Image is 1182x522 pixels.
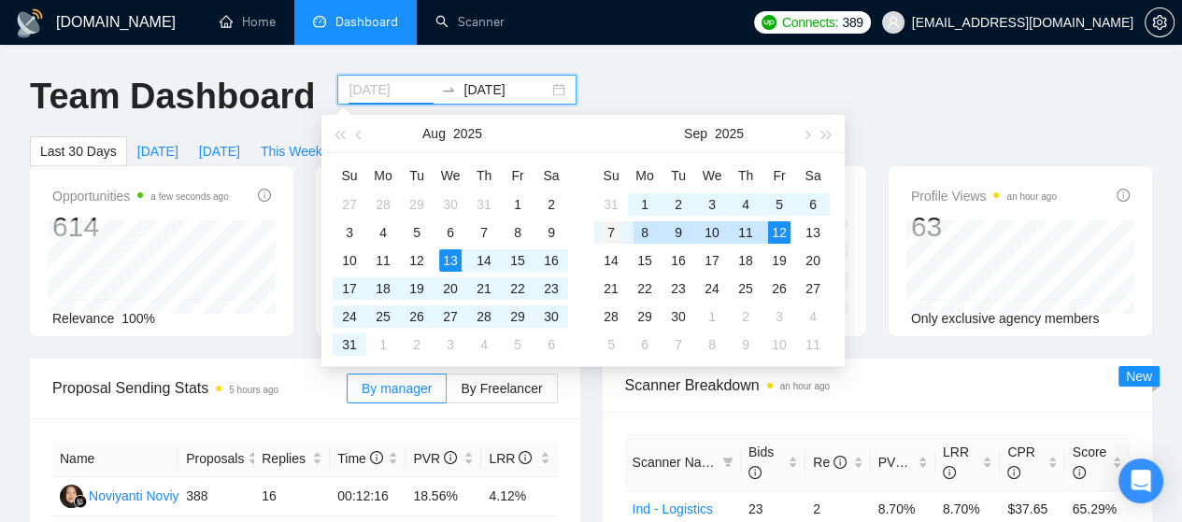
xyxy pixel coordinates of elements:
[333,303,366,331] td: 2025-08-24
[908,456,921,469] span: info-circle
[467,161,501,190] th: Th
[1117,189,1130,202] span: info-circle
[366,161,400,190] th: Mo
[30,75,315,119] h1: Team Dashboard
[473,305,495,328] div: 28
[40,141,117,162] span: Last 30 Days
[762,303,796,331] td: 2025-10-03
[89,486,200,506] div: Noviyanti Noviyanti
[338,305,361,328] div: 24
[634,249,656,272] div: 15
[729,161,762,190] th: Th
[701,249,723,272] div: 17
[453,115,482,152] button: 2025
[519,451,532,464] span: info-circle
[338,277,361,300] div: 17
[439,249,462,272] div: 13
[534,275,568,303] td: 2025-08-23
[701,193,723,216] div: 3
[768,221,790,244] div: 12
[400,190,434,219] td: 2025-07-29
[734,305,757,328] div: 2
[199,141,240,162] span: [DATE]
[813,455,847,470] span: Re
[540,249,563,272] div: 16
[439,277,462,300] div: 20
[467,190,501,219] td: 2025-07-31
[467,331,501,359] td: 2025-09-04
[911,311,1100,326] span: Only exclusive agency members
[719,448,737,476] span: filter
[473,221,495,244] div: 7
[434,247,467,275] td: 2025-08-13
[762,275,796,303] td: 2025-09-26
[662,247,695,275] td: 2025-09-16
[701,277,723,300] div: 24
[434,219,467,247] td: 2025-08-06
[372,305,394,328] div: 25
[540,193,563,216] div: 2
[333,219,366,247] td: 2025-08-03
[338,333,361,356] div: 31
[911,185,1057,207] span: Profile Views
[695,190,729,219] td: 2025-09-03
[780,381,830,391] time: an hour ago
[333,161,366,190] th: Su
[887,16,900,29] span: user
[422,115,446,152] button: Aug
[229,385,278,395] time: 5 hours ago
[434,190,467,219] td: 2025-07-30
[1073,466,1086,479] span: info-circle
[729,247,762,275] td: 2025-09-18
[333,331,366,359] td: 2025-08-31
[594,161,628,190] th: Su
[734,221,757,244] div: 11
[366,190,400,219] td: 2025-07-28
[534,161,568,190] th: Sa
[439,305,462,328] div: 27
[701,305,723,328] div: 1
[796,219,830,247] td: 2025-09-13
[337,451,382,466] span: Time
[366,247,400,275] td: 2025-08-11
[729,331,762,359] td: 2025-10-09
[796,331,830,359] td: 2025-10-11
[372,193,394,216] div: 28
[178,441,254,477] th: Proposals
[434,303,467,331] td: 2025-08-27
[372,333,394,356] div: 1
[258,189,271,202] span: info-circle
[534,303,568,331] td: 2025-08-30
[366,331,400,359] td: 2025-09-01
[254,441,330,477] th: Replies
[400,303,434,331] td: 2025-08-26
[594,275,628,303] td: 2025-09-21
[762,331,796,359] td: 2025-10-10
[633,455,719,470] span: Scanner Name
[406,221,428,244] div: 5
[600,305,622,328] div: 28
[628,247,662,275] td: 2025-09-15
[1145,15,1175,30] a: setting
[796,303,830,331] td: 2025-10-04
[506,221,529,244] div: 8
[1073,444,1107,480] span: Score
[762,15,776,30] img: upwork-logo.png
[254,477,330,516] td: 16
[878,455,922,470] span: PVR
[121,311,155,326] span: 100%
[262,448,308,469] span: Replies
[628,303,662,331] td: 2025-09-29
[489,451,532,466] span: LRR
[600,333,622,356] div: 5
[667,221,690,244] div: 9
[796,161,830,190] th: Sa
[634,277,656,300] div: 22
[467,219,501,247] td: 2025-08-07
[400,161,434,190] th: Tu
[662,275,695,303] td: 2025-09-23
[434,331,467,359] td: 2025-09-03
[802,333,824,356] div: 11
[695,219,729,247] td: 2025-09-10
[802,221,824,244] div: 13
